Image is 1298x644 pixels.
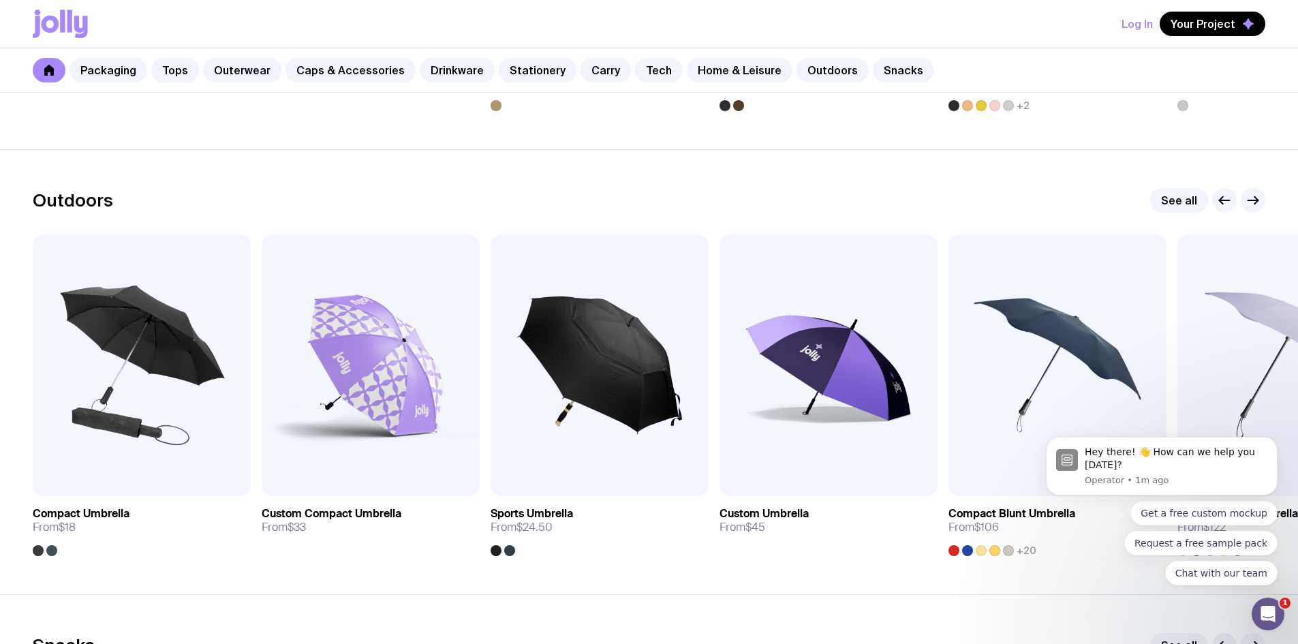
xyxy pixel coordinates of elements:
a: Outerwear [203,58,281,82]
a: Sports UmbrellaFrom$24.50 [491,496,709,556]
span: 1 [1280,598,1291,609]
a: Outdoors [797,58,869,82]
a: Snacks [873,58,934,82]
h3: Compact Blunt Umbrella [948,507,1075,521]
a: Tops [151,58,199,82]
a: Compact UmbrellaFrom$18 [33,496,251,556]
h3: Custom Umbrella [720,507,809,521]
span: From [720,521,765,534]
span: Your Project [1171,17,1235,31]
iframe: Intercom live chat [1252,598,1284,630]
span: +2 [1017,100,1030,111]
a: Compact Blunt UmbrellaFrom$106+20 [948,496,1166,556]
a: Drinkware [420,58,495,82]
span: From [262,521,306,534]
a: Caps & Accessories [285,58,416,82]
a: Packaging [69,58,147,82]
a: Carry [581,58,631,82]
h3: Sports Umbrella [491,507,573,521]
a: Custom UmbrellaFrom$45 [720,496,938,545]
span: From [491,521,553,534]
span: $18 [59,520,76,534]
span: $24.50 [516,520,553,534]
span: From [33,521,76,534]
h3: Custom Compact Umbrella [262,507,401,521]
span: +20 [1017,545,1036,556]
button: Your Project [1160,12,1265,36]
iframe: Intercom notifications message [1025,425,1298,594]
span: From [948,521,999,534]
h3: Compact Umbrella [33,507,129,521]
h2: Outdoors [33,190,113,211]
span: $33 [288,520,306,534]
a: Stationery [499,58,576,82]
a: Tech [635,58,683,82]
a: See all [1150,188,1208,213]
a: Home & Leisure [687,58,792,82]
span: $106 [974,520,999,534]
span: $45 [745,520,765,534]
button: Log In [1122,12,1153,36]
a: Custom Compact UmbrellaFrom$33 [262,496,480,545]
